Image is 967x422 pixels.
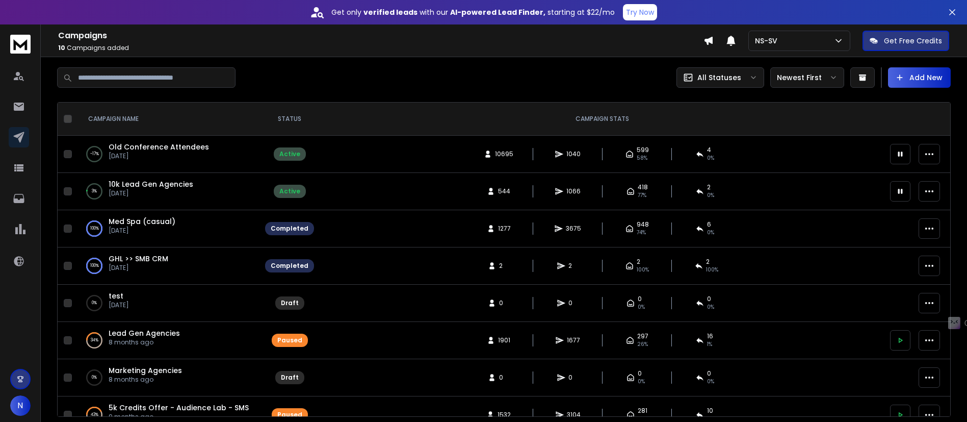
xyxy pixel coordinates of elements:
p: 8 months ago [109,338,180,346]
a: Marketing Agencies [109,365,182,376]
a: 10k Lead Gen Agencies [109,179,193,189]
span: 2 [637,258,640,266]
img: logo [10,35,31,54]
span: 3104 [567,411,581,419]
span: 26 % [637,340,648,349]
span: 0% [707,303,714,311]
span: 0% [638,303,645,311]
iframe: Intercom live chat [930,387,954,411]
span: 0 [638,295,642,303]
span: 281 [638,407,647,415]
span: 2 [499,262,509,270]
p: -17 % [90,149,99,159]
p: 9 months ago [109,413,249,421]
td: 100%GHL >> SMB CRM[DATE] [76,247,259,285]
span: 10 [707,407,713,415]
span: 0% [707,378,714,386]
span: 100 % [637,266,649,274]
p: [DATE] [109,152,209,160]
p: 100 % [90,224,99,234]
td: -17%Old Conference Attendees[DATE] [76,136,259,173]
span: 2 [568,262,579,270]
td: 34%Lead Gen Agencies8 months ago [76,322,259,359]
span: 74 % [637,229,646,237]
span: 544 [498,187,510,195]
span: 1 % [707,340,712,349]
span: 1532 [498,411,511,419]
td: 0%Marketing Agencies8 months ago [76,359,259,396]
p: 0 % [92,298,97,308]
span: 10695 [495,150,513,158]
span: 0 [499,299,509,307]
span: 77 % [638,191,646,200]
p: Try Now [626,7,654,17]
td: 0%test[DATE] [76,285,259,322]
button: N [10,395,31,416]
span: 0% [638,378,645,386]
div: Active [279,150,300,158]
span: 6 [707,220,711,229]
a: Lead Gen Agencies [109,328,180,338]
td: 3%10k Lead Gen Agencies[DATE] [76,173,259,210]
span: 2 [706,258,710,266]
span: 1901 [498,336,510,344]
a: GHL >> SMB CRM [109,254,168,264]
button: Newest First [770,67,844,88]
span: 1066 [566,187,581,195]
p: [DATE] [109,301,129,309]
p: 43 % [91,410,98,420]
div: Completed [271,262,308,270]
span: 3675 [566,225,581,233]
strong: verified leads [363,7,417,17]
p: 34 % [91,335,98,345]
div: Draft [281,374,299,382]
p: All Statuses [697,72,741,83]
button: Try Now [623,4,657,20]
span: 1040 [566,150,581,158]
span: 0 [638,369,642,378]
span: 100 % [706,266,718,274]
div: Draft [281,299,299,307]
span: 599 [637,146,649,154]
span: 0 [707,369,711,378]
span: 1277 [498,225,511,233]
p: [DATE] [109,264,168,272]
p: [DATE] [109,189,193,197]
span: 2 [707,183,711,191]
strong: AI-powered Lead Finder, [450,7,545,17]
button: Add New [888,67,951,88]
a: Old Conference Attendees [109,142,209,152]
th: STATUS [259,103,320,136]
span: 0 [499,374,509,382]
span: 10 [58,43,65,52]
button: Get Free Credits [863,31,949,51]
div: Completed [271,225,308,233]
td: 100%Med Spa (casual)[DATE] [76,210,259,247]
div: Paused [277,411,302,419]
a: test [109,291,123,301]
p: Get only with our starting at $22/mo [331,7,615,17]
span: 4 [707,146,711,154]
span: 16 [707,332,713,340]
span: 0 % [707,229,714,237]
span: 0 [707,295,711,303]
p: 0 % [92,373,97,383]
span: 948 [637,220,649,229]
a: 5k Credits Offer - Audience Lab - SMS [109,403,249,413]
p: 8 months ago [109,376,182,384]
p: Get Free Credits [884,36,942,46]
a: Med Spa (casual) [109,216,175,227]
h1: Campaigns [58,30,703,42]
p: NS-SV [755,36,781,46]
div: Active [279,187,300,195]
span: 0 [568,374,579,382]
span: 297 [637,332,648,340]
p: Campaigns added [58,44,703,52]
